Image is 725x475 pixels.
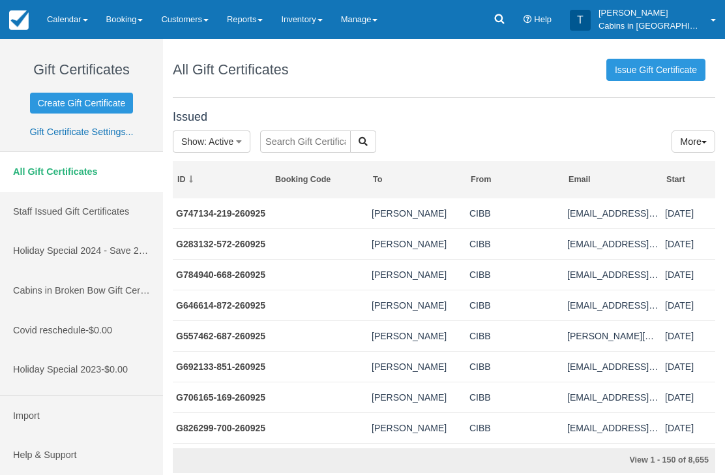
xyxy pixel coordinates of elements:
[368,382,466,413] td: Selena Cruz
[564,260,662,290] td: dhslion2014@gmail.com
[672,130,715,153] button: More
[176,392,265,403] a: G706165-169-260925
[564,444,662,474] td: babybluesgooch@outlook.com
[541,455,709,467] div: View 1 - 150 of 8,655
[564,321,662,352] td: brantley.samantha@gmail.com
[173,290,271,321] td: G646614-872-260925
[13,245,153,256] span: Holiday Special 2024 - Save 20%
[204,136,233,147] span: : Active
[466,290,564,321] td: CIBB
[466,444,564,474] td: CIBB
[524,16,532,24] i: Help
[368,229,466,260] td: James Graham
[564,413,662,444] td: ethankillgore14@outlook.com
[564,352,662,382] td: stlawler21@yahoo.com
[173,321,271,352] td: G557462-687-260925
[471,174,560,185] div: From
[466,321,564,352] td: CIBB
[176,331,265,341] a: G557462-687-260925
[30,93,134,114] a: Create Gift Certificate
[29,127,133,137] a: Gift Certificate Settings...
[155,245,179,256] span: $0.00
[368,260,466,290] td: Matthew Harris
[176,300,265,311] a: G646614-872-260925
[176,208,265,219] a: G747134-219-260925
[173,382,271,413] td: G706165-169-260925
[466,260,564,290] td: CIBB
[177,174,267,185] div: ID
[666,174,723,185] div: Start
[10,62,153,78] h1: Gift Certificates
[173,444,271,474] td: G674652-710-260925
[173,413,271,444] td: G826299-700-260925
[564,229,662,260] td: jimgraham473@yahoo.com
[13,285,168,296] span: Cabins in Broken Bow Gift Certificate
[466,352,564,382] td: CIBB
[173,198,271,229] td: G747134-219-260925
[9,10,29,30] img: checkfront-main-nav-mini-logo.png
[176,239,265,249] a: G283132-572-260925
[275,174,364,185] div: Booking Code
[173,229,271,260] td: G283132-572-260925
[368,198,466,229] td: David williams
[176,423,265,433] a: G826299-700-260925
[368,444,466,474] td: VICKI GOOCH
[176,269,265,280] a: G784940-668-260925
[534,14,552,24] span: Help
[564,290,662,321] td: edupuis@enerflex.com
[564,382,662,413] td: selenaecruz555@gmail.com
[466,198,564,229] td: CIBB
[89,325,112,335] span: $0.00
[368,352,466,382] td: Marshall Lawler
[373,174,462,185] div: To
[104,364,128,375] span: $0.00
[260,130,351,153] input: Search Gift Certificates
[569,174,658,185] div: Email
[606,59,705,81] a: Issue Gift Certificate
[368,321,466,352] td: Samantha Brantley
[173,111,715,124] h4: Issued
[173,260,271,290] td: G784940-668-260925
[176,361,265,372] a: G692133-851-260925
[181,136,204,147] span: Show
[570,10,591,31] div: T
[368,413,466,444] td: Ethan Kilgore
[466,413,564,444] td: CIBB
[173,352,271,382] td: G692133-851-260925
[466,229,564,260] td: CIBB
[173,62,288,78] h1: All Gift Certificates
[599,7,703,20] p: [PERSON_NAME]
[13,364,101,375] span: Holiday Special 2023
[599,20,703,33] p: Cabins in [GEOGRAPHIC_DATA]
[173,130,250,153] button: Show: Active
[13,325,85,335] span: Covid reschedule
[466,382,564,413] td: CIBB
[368,290,466,321] td: Eno c Dupuis, Jr
[564,198,662,229] td: coyotemoon_d@yahoo.com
